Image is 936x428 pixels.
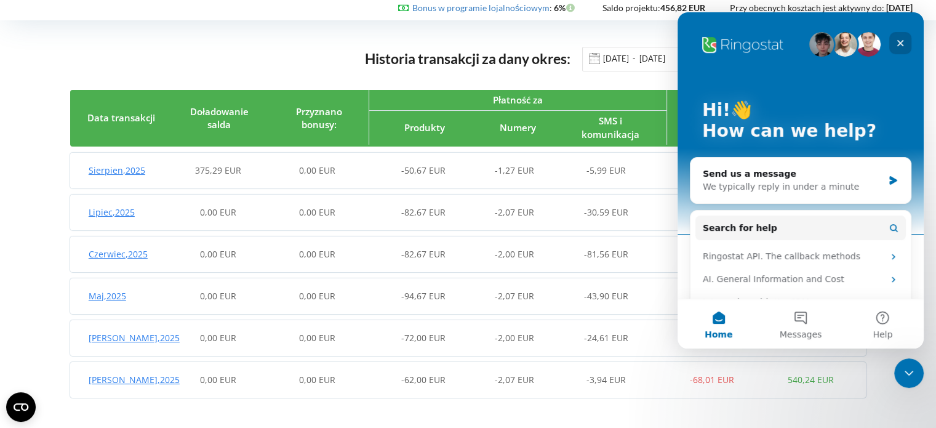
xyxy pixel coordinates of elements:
[200,290,236,302] span: 0,00 EUR
[584,332,628,344] span: -24,61 EUR
[412,2,552,13] span: :
[200,374,236,386] span: 0,00 EUR
[195,164,241,176] span: 375,29 EUR
[495,332,534,344] span: -2,00 EUR
[299,206,335,218] span: 0,00 EUR
[660,2,705,13] strong: 456,82 EUR
[190,105,249,131] span: Doładowanie salda
[299,248,335,260] span: 0,00 EUR
[500,121,536,134] span: Numery
[495,248,534,260] span: -2,00 EUR
[89,290,126,302] span: Maj , 2025
[89,332,180,344] span: [PERSON_NAME] , 2025
[401,374,446,386] span: -62,00 EUR
[730,2,884,13] span: Przy obecnych kosztach jest aktywny do:
[299,290,335,302] span: 0,00 EUR
[894,358,924,388] iframe: Intercom live chat
[678,12,924,349] iframe: Intercom live chat
[586,164,626,176] span: -5,99 EUR
[87,111,155,124] span: Data transakcji
[495,290,534,302] span: -2,07 EUR
[200,206,236,218] span: 0,00 EUR
[89,206,135,218] span: Lipiec , 2025
[89,248,148,260] span: Czerwiec , 2025
[6,392,36,422] button: Open CMP widget
[299,332,335,344] span: 0,00 EUR
[584,206,628,218] span: -30,59 EUR
[582,115,639,140] span: SMS i komunikacja
[412,2,550,13] a: Bonus w programie lojalnościowym
[401,332,446,344] span: -72,00 EUR
[401,164,446,176] span: -50,67 EUR
[886,2,913,13] strong: [DATE]
[554,2,578,13] strong: 6%
[401,206,446,218] span: -82,67 EUR
[584,248,628,260] span: -81,56 EUR
[295,105,342,131] span: Przyznano bonusy:
[690,374,734,386] span: -68,01 EUR
[495,206,534,218] span: -2,07 EUR
[299,374,335,386] span: 0,00 EUR
[401,290,446,302] span: -94,67 EUR
[200,332,236,344] span: 0,00 EUR
[584,290,628,302] span: -43,90 EUR
[495,374,534,386] span: -2,07 EUR
[602,2,660,13] span: Saldo projektu:
[401,248,446,260] span: -82,67 EUR
[364,50,570,67] span: Historia transakcji za dany okres:
[89,164,145,176] span: Sierpien , 2025
[89,374,180,386] span: [PERSON_NAME] , 2025
[404,121,445,134] span: Produkty
[299,164,335,176] span: 0,00 EUR
[200,248,236,260] span: 0,00 EUR
[586,374,626,386] span: -3,94 EUR
[788,374,834,386] span: 540,24 EUR
[493,94,543,106] span: Płatność za
[495,164,534,176] span: -1,27 EUR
